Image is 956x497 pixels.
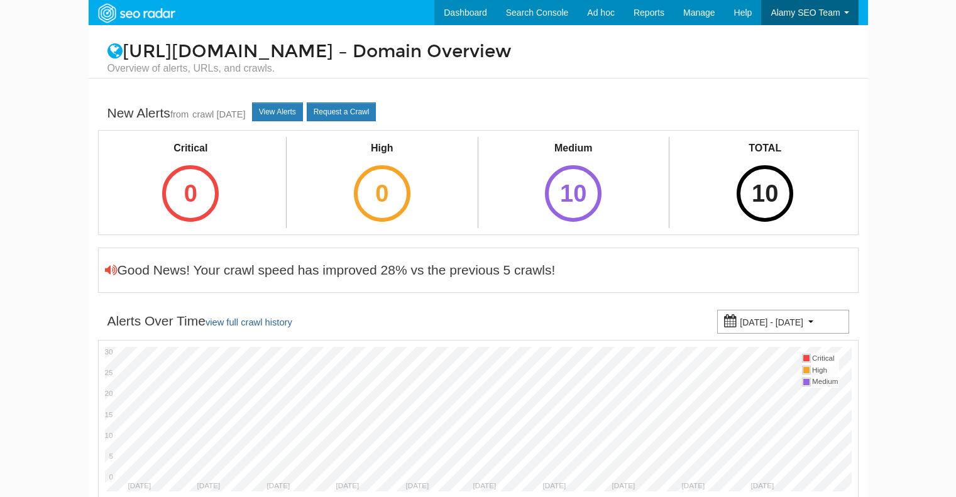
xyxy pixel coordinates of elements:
div: Alerts Over Time [107,312,292,332]
span: Alamy SEO Team [771,8,840,18]
td: Medium [811,376,838,388]
div: 0 [162,165,219,222]
div: Medium [534,141,613,156]
div: 0 [354,165,410,222]
div: 10 [545,165,602,222]
td: Critical [811,352,838,364]
span: Ad hoc [587,8,615,18]
small: [DATE] - [DATE] [740,317,803,327]
div: High [343,141,422,156]
h1: [URL][DOMAIN_NAME] – Domain Overview [98,42,859,75]
a: View Alerts [252,102,303,121]
div: Good News! Your crawl speed has improved 28% vs the previous 5 crawls! [105,261,556,280]
a: crawl [DATE] [192,109,246,119]
span: Search Console [506,8,569,18]
span: Help [734,8,752,18]
div: Critical [151,141,230,156]
div: New Alerts [107,104,246,124]
div: 10 [737,165,793,222]
td: High [811,364,838,376]
div: TOTAL [725,141,805,156]
small: from [170,109,189,119]
small: Overview of alerts, URLs, and crawls. [107,62,849,75]
a: view full crawl history [206,317,292,327]
img: SEORadar [93,2,180,25]
a: Request a Crawl [307,102,376,121]
span: Manage [683,8,715,18]
span: Reports [634,8,664,18]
